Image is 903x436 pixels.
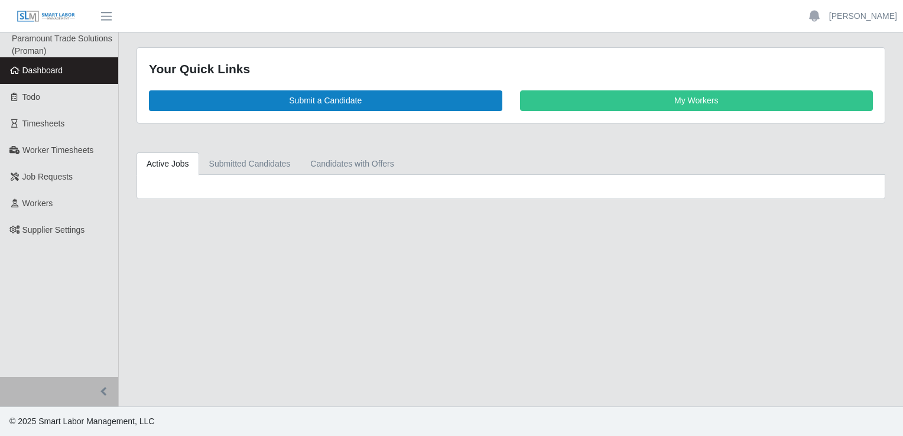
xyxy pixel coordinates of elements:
img: SLM Logo [17,10,76,23]
a: My Workers [520,90,873,111]
span: Job Requests [22,172,73,181]
span: © 2025 Smart Labor Management, LLC [9,417,154,426]
a: Active Jobs [137,152,199,175]
span: Workers [22,199,53,208]
a: [PERSON_NAME] [829,10,897,22]
a: Candidates with Offers [300,152,404,175]
div: Your Quick Links [149,60,873,79]
span: Worker Timesheets [22,145,93,155]
span: Timesheets [22,119,65,128]
a: Submitted Candidates [199,152,301,175]
span: Dashboard [22,66,63,75]
span: Supplier Settings [22,225,85,235]
span: Todo [22,92,40,102]
span: Paramount Trade Solutions (Proman) [12,34,112,56]
a: Submit a Candidate [149,90,502,111]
